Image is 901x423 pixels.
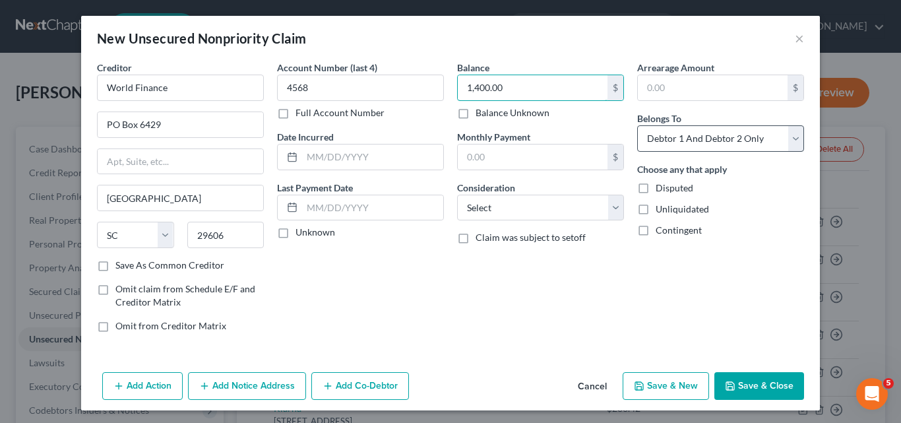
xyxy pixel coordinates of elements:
[656,203,709,214] span: Unliquidated
[656,182,693,193] span: Disputed
[457,181,515,195] label: Consideration
[637,113,681,124] span: Belongs To
[188,372,306,400] button: Add Notice Address
[883,378,894,389] span: 5
[567,374,617,400] button: Cancel
[457,61,489,75] label: Balance
[295,226,335,239] label: Unknown
[98,149,263,174] input: Apt, Suite, etc...
[98,112,263,137] input: Enter address...
[457,130,530,144] label: Monthly Payment
[277,61,377,75] label: Account Number (last 4)
[97,62,132,73] span: Creditor
[656,224,702,236] span: Contingent
[97,29,306,48] div: New Unsecured Nonpriority Claim
[638,75,788,100] input: 0.00
[277,75,444,101] input: XXXX
[714,372,804,400] button: Save & Close
[607,145,623,170] div: $
[311,372,409,400] button: Add Co-Debtor
[856,378,888,410] iframe: Intercom live chat
[277,130,334,144] label: Date Incurred
[302,145,443,170] input: MM/DD/YYYY
[295,106,385,119] label: Full Account Number
[607,75,623,100] div: $
[115,320,226,331] span: Omit from Creditor Matrix
[102,372,183,400] button: Add Action
[476,232,586,243] span: Claim was subject to setoff
[187,222,264,248] input: Enter zip...
[795,30,804,46] button: ×
[788,75,803,100] div: $
[97,75,264,101] input: Search creditor by name...
[458,145,607,170] input: 0.00
[115,259,224,272] label: Save As Common Creditor
[458,75,607,100] input: 0.00
[623,372,709,400] button: Save & New
[302,195,443,220] input: MM/DD/YYYY
[115,283,255,308] span: Omit claim from Schedule E/F and Creditor Matrix
[637,162,727,176] label: Choose any that apply
[637,61,714,75] label: Arrearage Amount
[98,185,263,211] input: Enter city...
[476,106,549,119] label: Balance Unknown
[277,181,353,195] label: Last Payment Date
